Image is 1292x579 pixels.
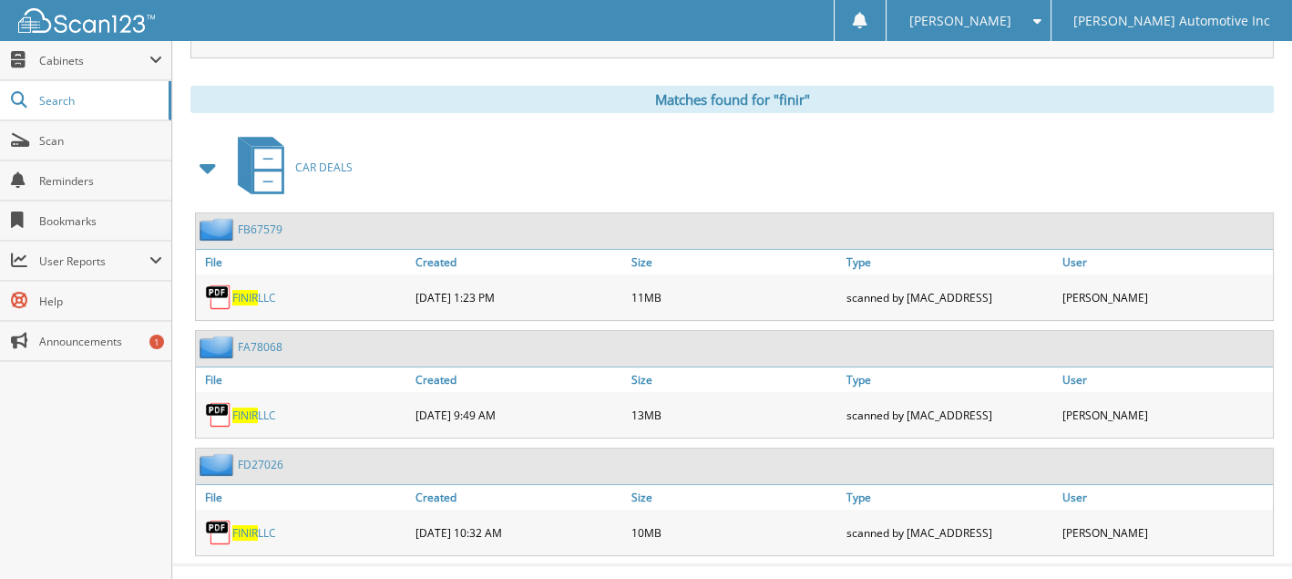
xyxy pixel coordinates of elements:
div: [PERSON_NAME] [1058,514,1273,551]
a: Type [842,485,1057,510]
a: Type [842,250,1057,274]
div: [DATE] 10:32 AM [411,514,626,551]
span: Bookmarks [39,213,162,229]
img: PDF.png [205,284,232,311]
div: [DATE] 9:49 AM [411,397,626,433]
div: 11MB [627,279,842,315]
span: Search [39,93,159,109]
span: FINIR [232,525,258,541]
a: Created [411,250,626,274]
div: Matches found for "finir" [190,86,1274,113]
span: CAR DEALS [295,160,353,175]
a: CAR DEALS [227,131,353,203]
a: Size [627,485,842,510]
a: User [1058,485,1273,510]
div: scanned by [MAC_ADDRESS] [842,514,1057,551]
img: scan123-logo-white.svg [18,8,155,33]
span: FINIR [232,408,258,423]
a: FD27026 [238,457,283,472]
span: FINIR [232,290,258,305]
div: [PERSON_NAME] [1058,279,1273,315]
a: Type [842,367,1057,392]
span: [PERSON_NAME] Automotive Inc [1073,16,1270,26]
a: FB67579 [238,222,282,237]
a: File [196,250,411,274]
div: 13MB [627,397,842,433]
div: [DATE] 1:23 PM [411,279,626,315]
img: PDF.png [205,519,232,546]
a: File [196,485,411,510]
a: FINIRLLC [232,408,276,423]
div: 10MB [627,514,842,551]
a: Created [411,485,626,510]
div: 1 [149,335,164,349]
span: Help [39,294,162,309]
span: User Reports [39,253,149,269]
div: scanned by [MAC_ADDRESS] [842,279,1057,315]
div: [PERSON_NAME] [1058,397,1273,433]
img: folder2.png [200,336,238,358]
a: File [196,367,411,392]
span: Reminders [39,173,162,189]
div: scanned by [MAC_ADDRESS] [842,397,1057,433]
a: Created [411,367,626,392]
a: User [1058,367,1273,392]
img: folder2.png [200,218,238,241]
a: User [1058,250,1273,274]
span: Cabinets [39,53,149,68]
a: Size [627,367,842,392]
span: [PERSON_NAME] [908,16,1010,26]
img: folder2.png [200,453,238,476]
img: PDF.png [205,401,232,429]
a: Size [627,250,842,274]
span: Announcements [39,334,162,349]
a: FA78068 [238,339,282,355]
a: FINIRLLC [232,290,276,305]
span: Scan [39,133,162,149]
a: FINIRLLC [232,525,276,541]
